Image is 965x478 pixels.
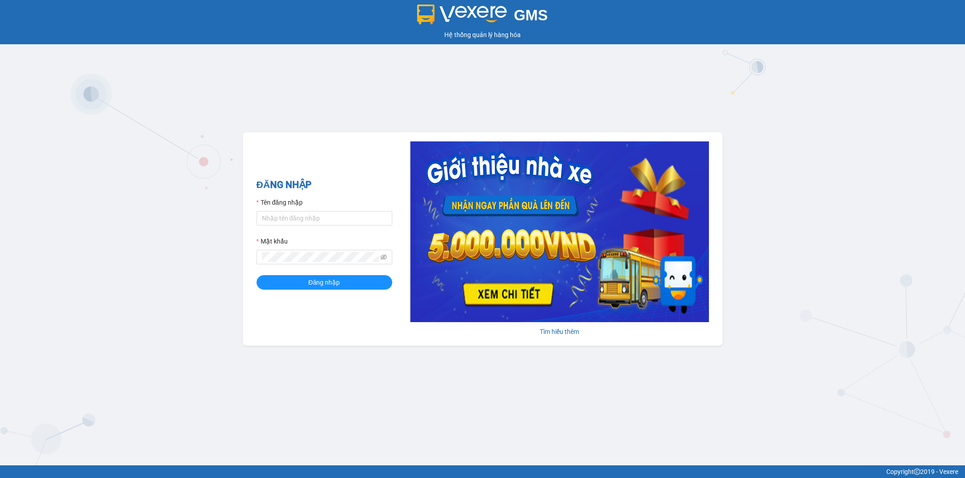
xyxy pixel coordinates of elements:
[257,197,303,207] label: Tên đăng nhập
[257,178,392,192] h2: ĐĂNG NHẬP
[257,275,392,290] button: Đăng nhập
[417,14,548,21] a: GMS
[309,277,340,287] span: Đăng nhập
[257,236,288,246] label: Mật khẩu
[514,7,548,23] span: GMS
[262,252,379,262] input: Mật khẩu
[410,327,709,337] div: Tìm hiểu thêm
[410,141,709,322] img: banner-0
[7,467,958,477] div: Copyright 2019 - Vexere
[2,30,963,40] div: Hệ thống quản lý hàng hóa
[257,211,392,225] input: Tên đăng nhập
[380,254,387,260] span: eye-invisible
[417,5,507,24] img: logo 2
[914,469,920,475] span: copyright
